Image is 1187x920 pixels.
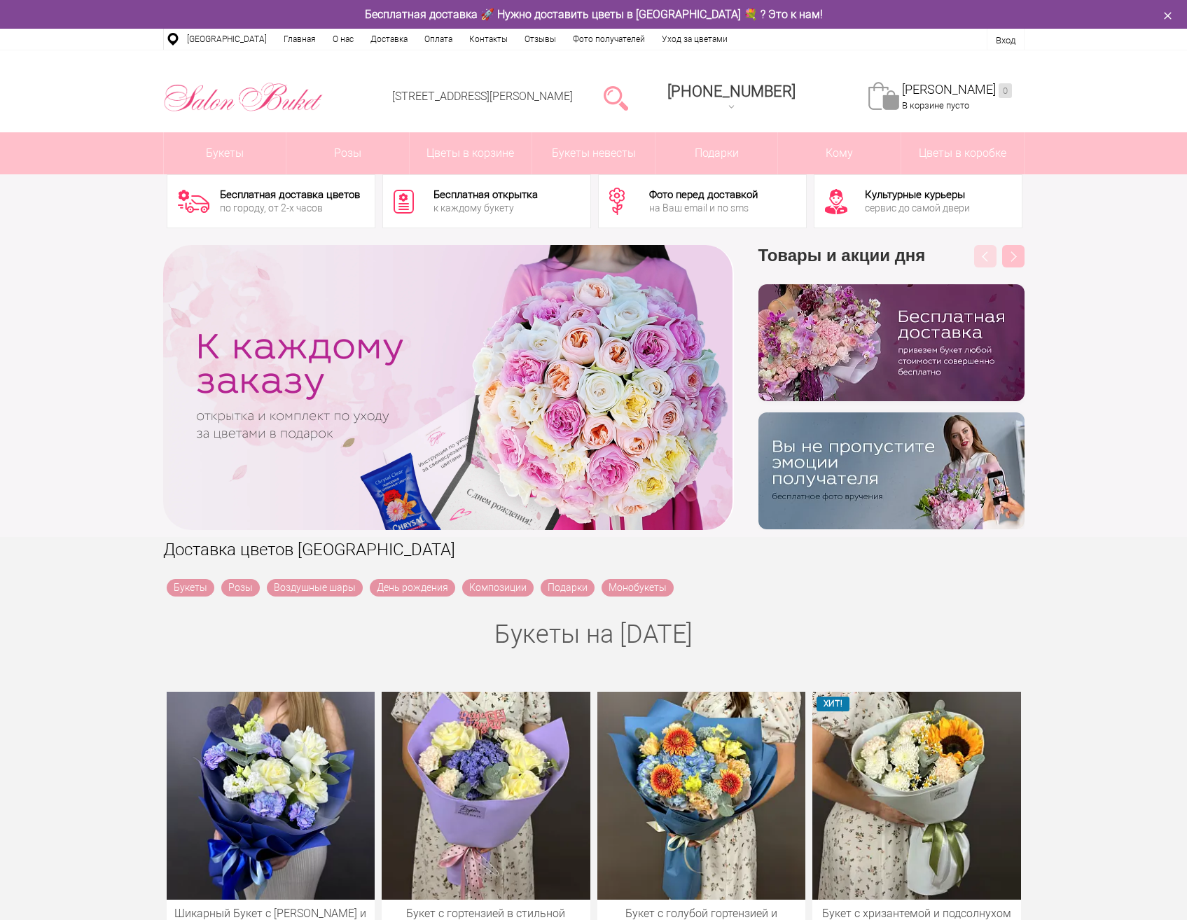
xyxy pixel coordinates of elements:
[812,692,1021,900] img: Букет с хризантемой и подсолнухом
[220,190,360,200] div: Бесплатная доставка цветов
[410,132,532,174] a: Цветы в корзине
[996,35,1015,46] a: Вход
[597,692,806,900] img: Букет с голубой гортензией и герберой мини
[532,132,655,174] a: Букеты невесты
[865,190,970,200] div: Культурные курьеры
[494,620,693,649] a: Букеты на [DATE]
[324,29,362,50] a: О нас
[778,132,901,174] span: Кому
[267,579,363,597] a: Воздушные шары
[999,83,1012,98] ins: 0
[433,203,538,213] div: к каждому букету
[167,692,375,900] img: Шикарный Букет с Розами и Синими Диантусами
[164,132,286,174] a: Букеты
[817,697,849,711] span: ХИТ!
[758,245,1025,284] h3: Товары и акции дня
[362,29,416,50] a: Доставка
[602,579,674,597] a: Монобукеты
[516,29,564,50] a: Отзывы
[382,692,590,900] img: Букет с гортензией в стильной упаковке
[179,29,275,50] a: [GEOGRAPHIC_DATA]
[461,29,516,50] a: Контакты
[462,579,534,597] a: Композиции
[286,132,409,174] a: Розы
[541,579,595,597] a: Подарки
[275,29,324,50] a: Главная
[865,203,970,213] div: сервис до самой двери
[901,132,1024,174] a: Цветы в коробке
[667,83,796,100] span: [PHONE_NUMBER]
[167,579,214,597] a: Букеты
[649,190,758,200] div: Фото перед доставкой
[655,132,778,174] a: Подарки
[370,579,455,597] a: День рождения
[1002,245,1025,267] button: Next
[163,537,1025,562] h1: Доставка цветов [GEOGRAPHIC_DATA]
[902,100,969,111] span: В корзине пусто
[221,579,260,597] a: Розы
[659,78,804,118] a: [PHONE_NUMBER]
[433,190,538,200] div: Бесплатная открытка
[758,412,1025,529] img: v9wy31nijnvkfycrkduev4dhgt9psb7e.png.webp
[416,29,461,50] a: Оплата
[163,79,324,116] img: Цветы Нижний Новгород
[758,284,1025,401] img: hpaj04joss48rwypv6hbykmvk1dj7zyr.png.webp
[653,29,736,50] a: Уход за цветами
[902,82,1012,98] a: [PERSON_NAME]
[153,7,1035,22] div: Бесплатная доставка 🚀 Нужно доставить цветы в [GEOGRAPHIC_DATA] 💐 ? Это к нам!
[392,90,573,103] a: [STREET_ADDRESS][PERSON_NAME]
[220,203,360,213] div: по городу, от 2-х часов
[649,203,758,213] div: на Ваш email и по sms
[564,29,653,50] a: Фото получателей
